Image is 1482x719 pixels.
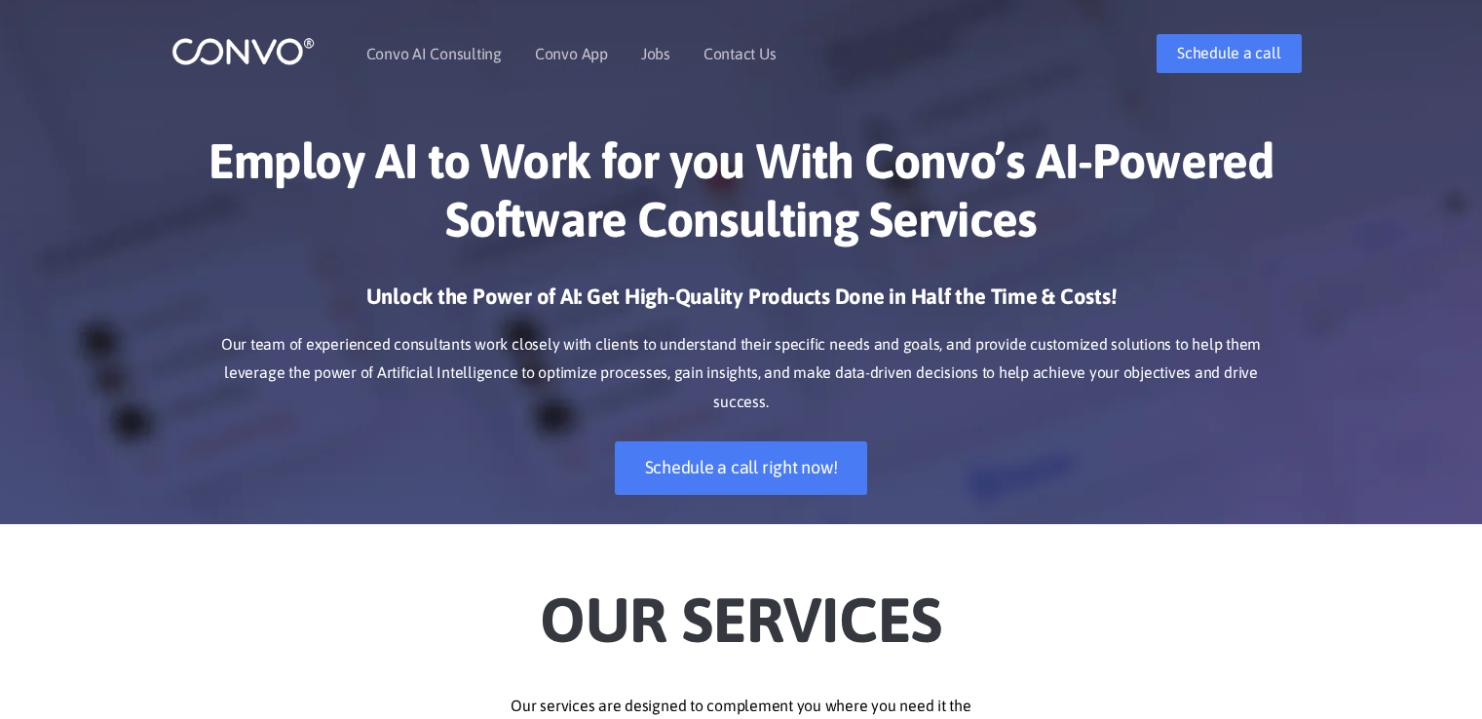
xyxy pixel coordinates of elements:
[1157,34,1301,73] a: Schedule a call
[703,46,777,61] a: Contact Us
[615,441,868,495] a: Schedule a call right now!
[641,46,670,61] a: Jobs
[171,36,315,66] img: logo_1.png
[535,46,608,61] a: Convo App
[201,330,1282,418] p: Our team of experienced consultants work closely with clients to understand their specific needs ...
[201,553,1282,662] h2: Our Services
[201,283,1282,325] h3: Unlock the Power of AI: Get High-Quality Products Done in Half the Time & Costs!
[201,132,1282,263] h1: Employ AI to Work for you With Convo’s AI-Powered Software Consulting Services
[366,46,502,61] a: Convo AI Consulting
